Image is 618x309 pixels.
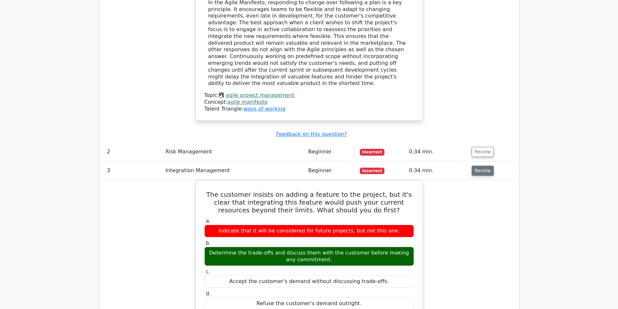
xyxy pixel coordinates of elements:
[204,225,414,237] div: Indicate that it will be considered for future projects, but not this one.
[276,131,347,137] a: Feedback on this question?
[206,240,211,246] span: b.
[306,143,357,161] td: Beginner
[104,143,163,161] td: 2
[204,247,414,266] div: Determine the trade-offs and discuss them with the customer before making any commitment.
[204,275,414,288] div: Accept the customer's demand without discussing trade-offs.
[163,161,306,180] td: Integration Management
[227,99,268,105] a: agile manifesto
[204,99,414,106] div: Concept:
[204,92,414,99] div: Topic:
[306,161,357,180] td: Beginner
[206,268,211,275] span: c.
[104,161,163,180] td: 3
[472,147,494,157] button: Review
[406,143,469,161] td: 0:34 min.
[406,161,469,180] td: 0:34 min.
[243,106,285,112] a: ways of working
[226,92,295,98] a: agile project management
[206,291,211,297] span: d.
[472,166,494,176] button: Review
[360,149,385,155] span: Incorrect
[204,191,415,214] h5: The customer insists on adding a feature to the project, but it's clear that integrating this fea...
[360,168,385,174] span: Incorrect
[204,92,414,112] div: Talent Triangle:
[206,218,211,224] span: a.
[163,143,306,161] td: Risk Management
